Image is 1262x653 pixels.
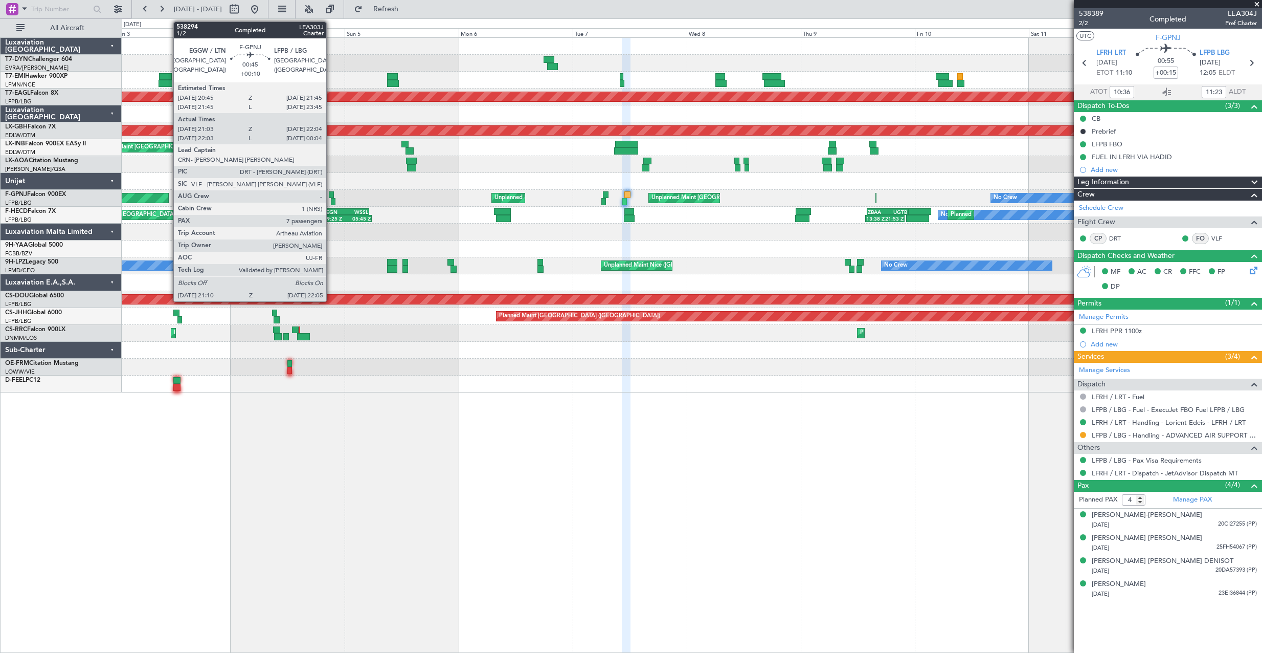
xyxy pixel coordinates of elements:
[604,258,725,273] div: Unplanned Maint Nice ([GEOGRAPHIC_DATA])
[885,215,904,222] div: 21:53 Z
[1225,8,1257,19] span: LEA304J
[5,293,64,299] a: CS-DOUGlobal 6500
[1092,431,1257,440] a: LFPB / LBG - Handling - ADVANCED AIR SUPPORT LFPB
[1091,165,1257,174] div: Add new
[687,28,801,37] div: Wed 8
[1218,267,1225,277] span: FP
[5,56,72,62] a: T7-DYNChallenger 604
[1092,567,1109,575] span: [DATE]
[1092,456,1202,465] a: LFPB / LBG - Pax Visa Requirements
[1092,590,1109,598] span: [DATE]
[5,250,32,257] a: FCBB/BZV
[1219,589,1257,598] span: 23EI36844 (PP)
[459,28,573,37] div: Mon 6
[1077,189,1095,201] span: Crew
[365,6,408,13] span: Refresh
[5,326,27,333] span: CS-RRC
[5,300,32,308] a: LFPB/LBG
[1096,68,1113,78] span: ETOT
[31,2,90,17] input: Trip Number
[117,28,231,37] div: Fri 3
[1189,267,1201,277] span: FFC
[1092,405,1245,414] a: LFPB / LBG - Fuel - ExecuJet FBO Fuel LFPB / LBG
[1173,495,1212,505] a: Manage PAX
[1092,544,1109,552] span: [DATE]
[1092,556,1233,567] div: [PERSON_NAME] [PERSON_NAME] DENISOT
[5,310,27,316] span: CS-JHH
[345,28,459,37] div: Sun 5
[5,242,63,248] a: 9H-YAAGlobal 5000
[5,377,40,383] a: D-FEELPC12
[994,190,1017,206] div: No Crew
[1225,480,1240,490] span: (4/4)
[1229,87,1246,97] span: ALDT
[5,165,65,173] a: [PERSON_NAME]/QSA
[324,215,347,222] div: 19:25 Z
[5,377,26,383] span: D-FEEL
[5,267,35,274] a: LFMD/CEQ
[1092,510,1202,520] div: [PERSON_NAME]-[PERSON_NAME]
[70,207,177,223] div: AOG Maint Paris ([GEOGRAPHIC_DATA])
[1091,340,1257,349] div: Add new
[174,325,280,341] div: Planned Maint Lagos ([PERSON_NAME])
[5,158,78,164] a: LX-AOACitation Mustang
[5,317,32,325] a: LFPB/LBG
[884,258,908,273] div: No Crew
[951,207,1112,223] div: Planned Maint [GEOGRAPHIC_DATA] ([GEOGRAPHIC_DATA])
[915,28,1029,37] div: Fri 10
[866,215,885,222] div: 13:38 Z
[1092,579,1146,590] div: [PERSON_NAME]
[494,190,663,206] div: Unplanned Maint [GEOGRAPHIC_DATA] ([GEOGRAPHIC_DATA])
[1092,114,1100,123] div: CB
[1150,14,1186,25] div: Completed
[1137,267,1146,277] span: AC
[1096,58,1117,68] span: [DATE]
[651,190,820,206] div: Unplanned Maint [GEOGRAPHIC_DATA] ([GEOGRAPHIC_DATA])
[349,1,411,17] button: Refresh
[801,28,915,37] div: Thu 9
[1079,365,1130,376] a: Manage Services
[5,368,35,376] a: LOWW/VIE
[5,216,32,224] a: LFPB/LBG
[5,293,29,299] span: CS-DOU
[5,360,79,366] a: OE-FRMCitation Mustang
[5,334,37,342] a: DNMM/LOS
[1092,418,1246,427] a: LFRH / LRT - Handling - Lorient Edeis - LFRH / LRT
[124,20,141,29] div: [DATE]
[5,73,25,79] span: T7-EMI
[11,20,111,36] button: All Aircraft
[1092,326,1142,335] div: LFRH PPR 1100z
[347,215,371,222] div: 05:45 Z
[860,325,966,341] div: Planned Maint Lagos ([PERSON_NAME])
[231,28,345,37] div: Sat 4
[5,81,35,89] a: LFMN/NCE
[1076,31,1094,40] button: UTC
[1200,48,1230,58] span: LFPB LBG
[5,199,32,207] a: LFPB/LBG
[1029,28,1143,37] div: Sat 11
[1077,379,1106,390] span: Dispatch
[1202,86,1226,98] input: --:--
[5,191,66,198] a: F-GPNJFalcon 900EX
[1077,216,1115,228] span: Flight Crew
[1200,68,1216,78] span: 12:05
[1077,250,1175,262] span: Dispatch Checks and Weather
[1090,233,1107,244] div: CP
[5,326,65,333] a: CS-RRCFalcon 900LX
[573,28,687,37] div: Tue 7
[1079,19,1103,28] span: 2/2
[1096,48,1126,58] span: LFRH LRT
[499,309,660,324] div: Planned Maint [GEOGRAPHIC_DATA] ([GEOGRAPHIC_DATA])
[5,124,56,130] a: LX-GBHFalcon 7X
[5,259,26,265] span: 9H-LPZ
[5,310,62,316] a: CS-JHHGlobal 6000
[1219,68,1235,78] span: ELDT
[1163,267,1172,277] span: CR
[1079,495,1117,505] label: Planned PAX
[1158,56,1174,67] span: 00:55
[1116,68,1132,78] span: 11:10
[1077,177,1129,188] span: Leg Information
[1192,233,1209,244] div: FO
[1077,100,1129,112] span: Dispatch To-Dos
[345,209,368,215] div: WSSL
